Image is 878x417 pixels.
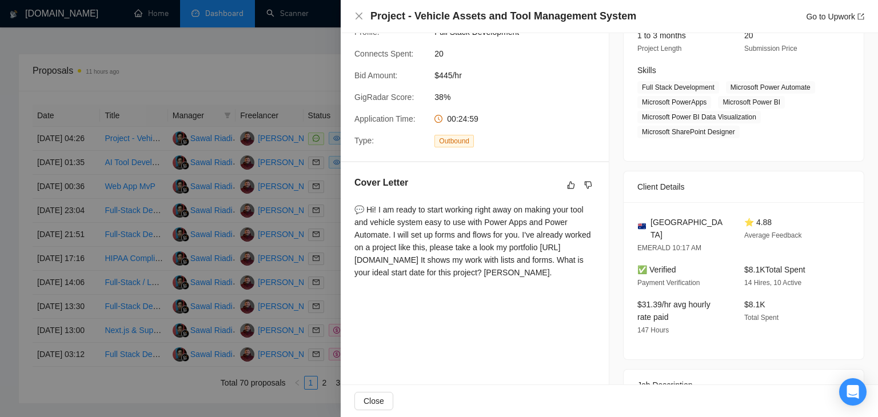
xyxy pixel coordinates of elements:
span: clock-circle [434,115,442,123]
span: 14 Hires, 10 Active [744,279,801,287]
span: ⭐ 4.88 [744,218,772,227]
span: $8.1K Total Spent [744,265,805,274]
span: Microsoft Power BI Data Visualization [637,111,761,123]
span: Total Spent [744,314,779,322]
span: Microsoft Power BI [718,96,785,109]
a: Go to Upworkexport [806,12,864,21]
span: Project Length [637,45,681,53]
button: Close [354,11,364,21]
span: Skills [637,66,656,75]
span: Application Time: [354,114,416,123]
img: 🇦🇺 [638,222,646,230]
span: export [857,13,864,20]
span: $31.39/hr avg hourly rate paid [637,300,711,322]
span: 147 Hours [637,326,669,334]
button: like [564,178,578,192]
span: $445/hr [434,69,606,82]
span: Microsoft Power Automate [726,81,815,94]
span: [GEOGRAPHIC_DATA] [650,216,726,241]
span: Close [364,395,384,407]
span: Payment Verification [637,279,700,287]
span: EMERALD 10:17 AM [637,244,701,252]
h4: Project - Vehicle Assets and Tool Management System [370,9,636,23]
div: Job Description [637,370,850,400]
span: 20 [744,31,753,40]
span: 00:24:59 [447,114,478,123]
div: 💬 Hi! I am ready to start working right away on making your tool and vehicle system easy to use w... [354,203,595,279]
span: Outbound [434,135,474,147]
span: 20 [434,47,606,60]
div: Open Intercom Messenger [839,378,867,406]
span: Submission Price [744,45,797,53]
span: like [567,181,575,190]
span: GigRadar Score: [354,93,414,102]
span: Type: [354,136,374,145]
span: Microsoft PowerApps [637,96,711,109]
span: dislike [584,181,592,190]
h5: Cover Letter [354,176,408,190]
span: Average Feedback [744,231,802,239]
span: 1 to 3 months [637,31,686,40]
span: Bid Amount: [354,71,398,80]
span: Connects Spent: [354,49,414,58]
span: $8.1K [744,300,765,309]
span: Microsoft SharePoint Designer [637,126,740,138]
span: ✅ Verified [637,265,676,274]
span: Profile: [354,27,380,37]
button: Close [354,392,393,410]
div: Client Details [637,171,850,202]
button: dislike [581,178,595,192]
span: close [354,11,364,21]
span: 38% [434,91,606,103]
span: Full Stack Development [637,81,719,94]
